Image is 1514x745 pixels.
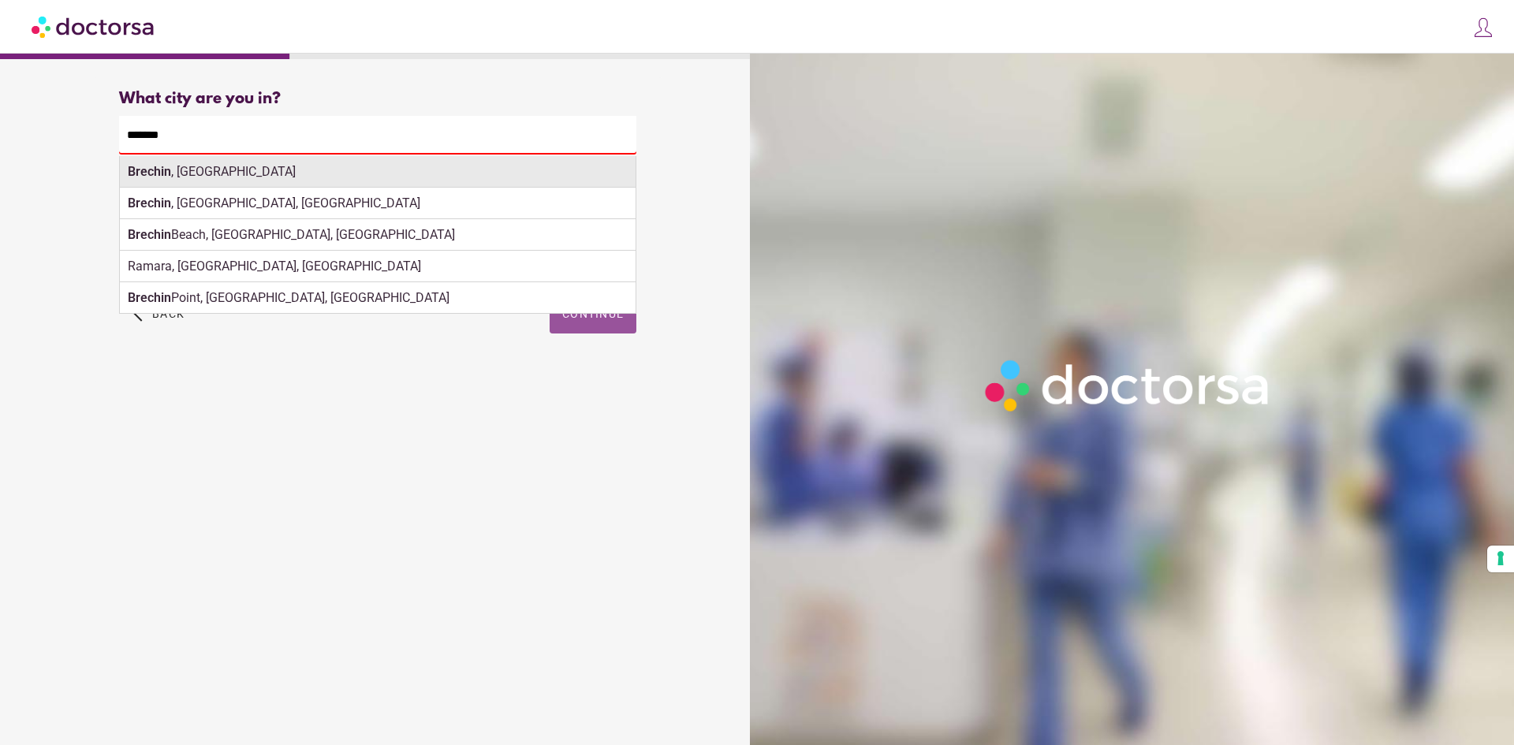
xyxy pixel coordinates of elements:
img: icons8-customer-100.png [1472,17,1494,39]
span: Continue [562,307,624,320]
div: Make sure the city you pick is where you need assistance. [119,155,636,189]
button: Your consent preferences for tracking technologies [1487,546,1514,572]
strong: Brechin [128,227,171,242]
strong: Brechin [128,164,171,179]
strong: Brechin [128,290,171,305]
div: Ramara, [GEOGRAPHIC_DATA], [GEOGRAPHIC_DATA] [120,251,636,282]
img: Doctorsa.com [32,9,156,44]
div: Point, [GEOGRAPHIC_DATA], [GEOGRAPHIC_DATA] [120,282,636,314]
img: Logo-Doctorsa-trans-White-partial-flat.png [977,352,1280,419]
span: Back [152,307,185,320]
div: What city are you in? [119,90,636,108]
strong: Brechin [128,196,171,210]
button: Continue [550,294,636,333]
div: , [GEOGRAPHIC_DATA] [120,156,636,188]
div: , [GEOGRAPHIC_DATA], [GEOGRAPHIC_DATA] [120,188,636,219]
button: arrow_back_ios Back [127,294,191,333]
div: Beach, [GEOGRAPHIC_DATA], [GEOGRAPHIC_DATA] [120,219,636,251]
